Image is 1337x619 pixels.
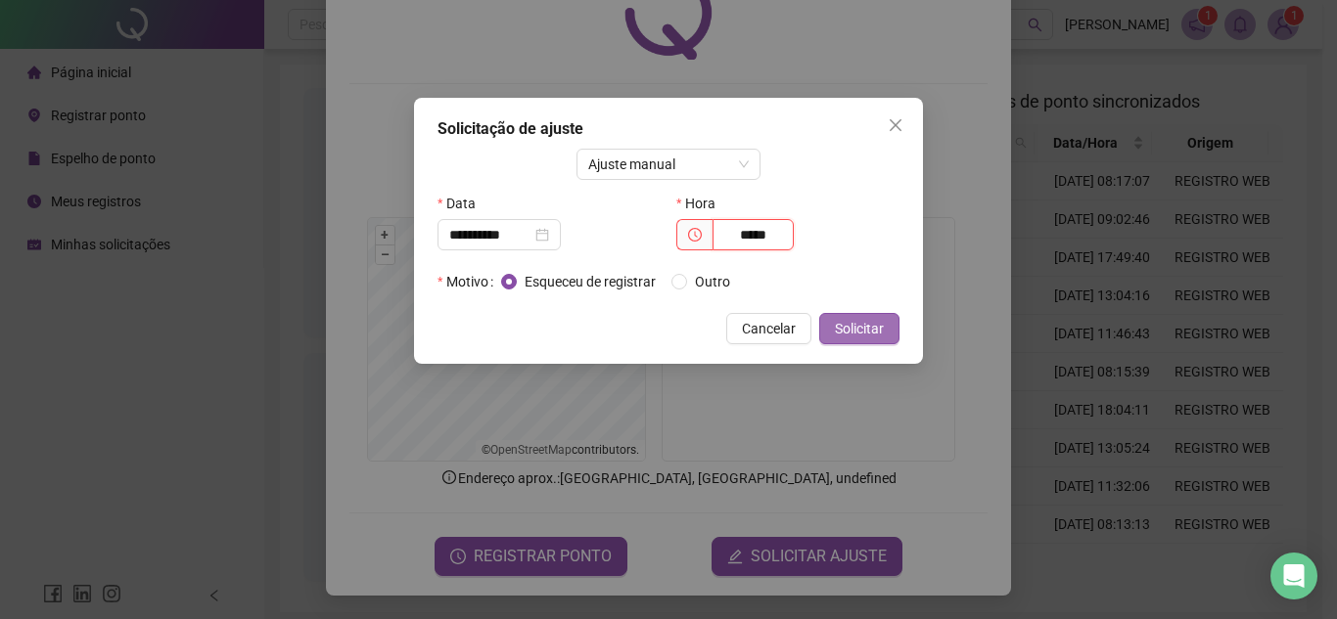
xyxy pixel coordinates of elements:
span: Solicitar [835,318,884,339]
div: Solicitação de ajuste [438,117,899,141]
span: Esqueceu de registrar [517,271,664,292]
label: Motivo [438,266,501,297]
button: Close [880,110,911,141]
label: Hora [676,188,728,219]
span: Ajuste manual [588,150,750,179]
div: Open Intercom Messenger [1270,553,1317,599]
span: close [888,117,903,133]
button: Solicitar [819,313,899,344]
label: Data [438,188,488,219]
span: Outro [687,271,738,292]
span: Cancelar [742,318,796,339]
button: Cancelar [726,313,811,344]
span: clock-circle [688,228,702,242]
